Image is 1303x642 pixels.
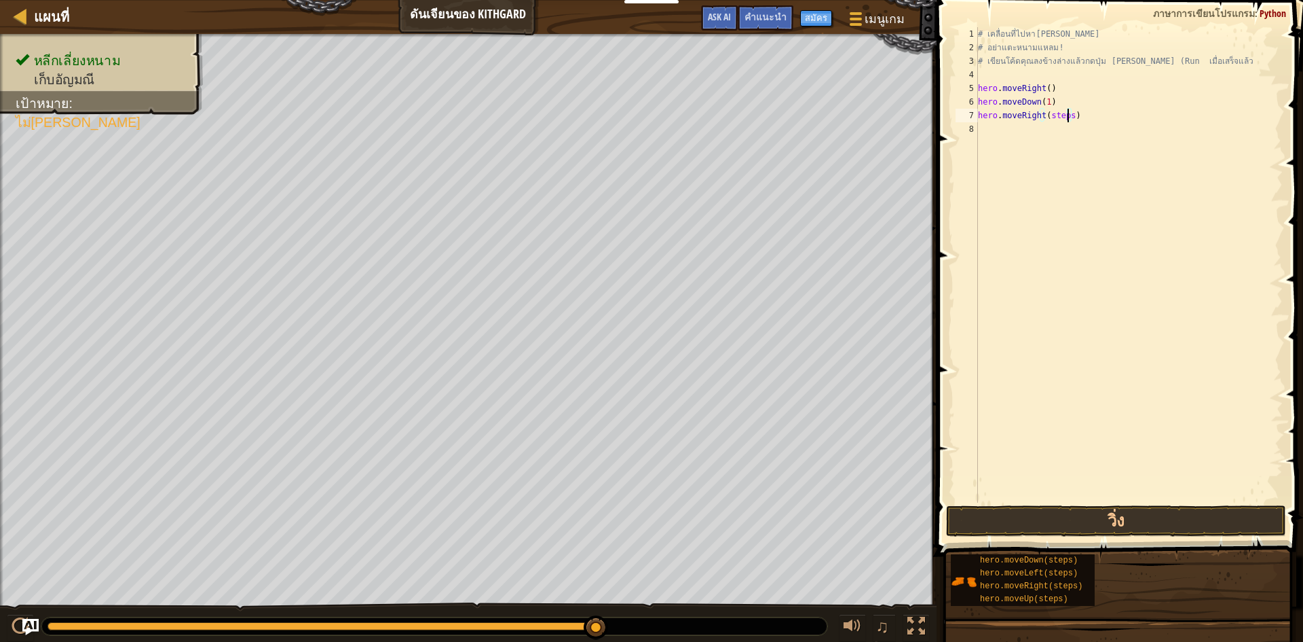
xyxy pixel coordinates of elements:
[980,569,1078,578] span: hero.moveLeft(steps)
[16,70,189,89] li: เก็บอัญมณี
[946,505,1286,537] button: วิ่ง
[27,7,69,26] a: แผนที่
[839,5,913,37] button: เมนูเกม
[875,616,889,637] span: ♫
[7,614,34,642] button: Ctrl + P: Pause
[1260,7,1286,20] span: Python
[744,10,787,23] span: คำแนะนำ
[951,569,977,594] img: portrait.png
[873,614,896,642] button: ♫
[956,109,978,122] div: 7
[956,27,978,41] div: 1
[708,10,731,23] span: Ask AI
[956,54,978,68] div: 3
[34,53,120,68] span: หลีกเลี่ยงหนาม
[865,10,905,28] span: เมนูเกม
[839,614,866,642] button: ปรับระดับเสียง
[980,582,1082,591] span: hero.moveRight(steps)
[701,5,738,31] button: Ask AI
[16,115,140,130] span: ไม่[PERSON_NAME]
[1153,7,1255,20] span: ภาษาการเขียนโปรแกรม
[34,72,95,87] span: เก็บอัญมณี
[800,10,832,26] button: สมัคร
[34,7,69,26] span: แผนที่
[956,41,978,54] div: 2
[1255,7,1260,20] span: :
[903,614,930,642] button: สลับเป็นเต็มจอ
[69,96,73,111] span: :
[22,619,39,635] button: Ask AI
[16,96,69,111] span: เป้าหมาย
[956,68,978,82] div: 4
[16,51,189,70] li: หลีกเลี่ยงหนาม
[956,82,978,95] div: 5
[980,594,1068,604] span: hero.moveUp(steps)
[956,95,978,109] div: 6
[980,556,1078,565] span: hero.moveDown(steps)
[956,122,978,136] div: 8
